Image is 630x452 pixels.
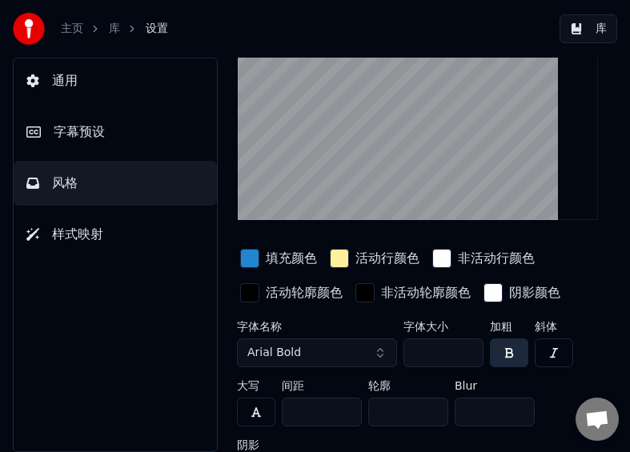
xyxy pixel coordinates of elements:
label: 加粗 [490,321,528,332]
div: 非活动行颜色 [458,249,535,268]
a: 主页 [61,21,83,37]
label: 字体名称 [237,321,397,332]
span: 风格 [52,174,78,193]
label: 大写 [237,380,275,391]
button: 库 [560,14,617,43]
label: 间距 [282,380,362,391]
div: 填充颜色 [266,249,317,268]
span: 设置 [146,21,168,37]
button: 阴影颜色 [480,280,564,306]
button: 活动行颜色 [327,246,423,271]
div: 打開聊天 [576,398,619,441]
button: 非活动轮廓颜色 [352,280,474,306]
label: Blur [455,380,535,391]
label: 字体大小 [403,321,484,332]
div: 活动行颜色 [355,249,419,268]
span: Arial Bold [247,345,301,361]
button: 风格 [14,161,217,206]
label: 阴影 [237,439,317,450]
label: 轮廓 [368,380,448,391]
button: 填充颜色 [237,246,320,271]
span: 样式映射 [52,225,103,244]
button: 样式映射 [14,212,217,257]
button: 非活动行颜色 [429,246,538,271]
label: 斜体 [535,321,573,332]
nav: breadcrumb [61,21,168,37]
span: 字幕预设 [54,122,105,142]
button: 活动轮廓颜色 [237,280,346,306]
div: 阴影颜色 [509,283,560,302]
a: 库 [109,21,120,37]
div: 活动轮廓颜色 [266,283,343,302]
div: 非活动轮廓颜色 [381,283,471,302]
button: 字幕预设 [14,110,217,154]
img: youka [13,13,45,45]
button: 通用 [14,58,217,103]
span: 通用 [52,71,78,90]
